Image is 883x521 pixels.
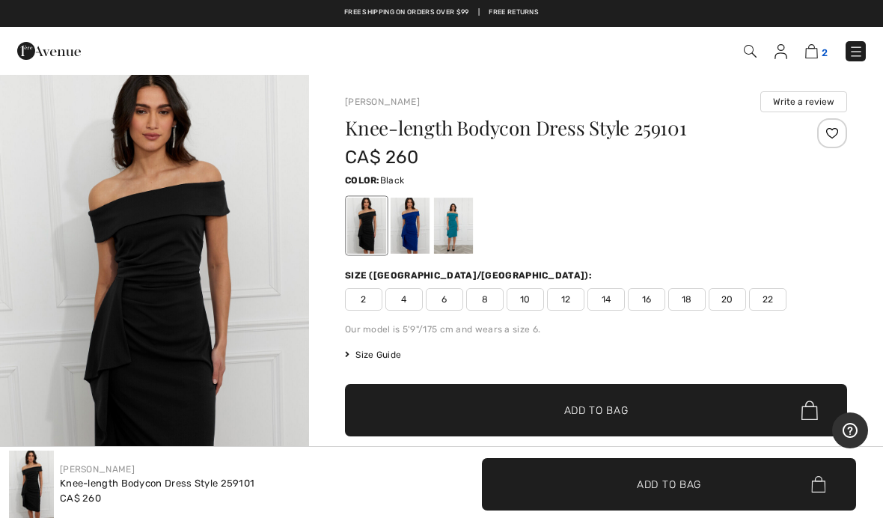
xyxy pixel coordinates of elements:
[805,42,828,60] a: 2
[489,7,539,18] a: Free Returns
[345,118,763,138] h1: Knee-length Bodycon Dress Style 259101
[17,36,81,66] img: 1ère Avenue
[345,97,420,107] a: [PERSON_NAME]
[760,91,847,112] button: Write a review
[811,476,825,493] img: Bag.svg
[507,288,544,311] span: 10
[466,288,504,311] span: 8
[822,47,828,58] span: 2
[345,288,382,311] span: 2
[637,476,701,492] span: Add to Bag
[345,147,418,168] span: CA$ 260
[345,323,847,336] div: Our model is 5'9"/175 cm and wears a size 6.
[482,458,856,511] button: Add to Bag
[9,451,54,518] img: Knee-Length Bodycon Dress Style 259101
[709,288,746,311] span: 20
[774,44,787,59] img: My Info
[385,288,423,311] span: 4
[345,384,847,436] button: Add to Bag
[345,348,401,362] span: Size Guide
[17,43,81,57] a: 1ère Avenue
[434,198,473,254] div: Teal
[587,288,625,311] span: 14
[628,288,665,311] span: 16
[849,44,864,59] img: Menu
[832,412,868,450] iframe: Opens a widget where you can find more information
[547,288,584,311] span: 12
[345,269,595,282] div: Size ([GEOGRAPHIC_DATA]/[GEOGRAPHIC_DATA]):
[478,7,480,18] span: |
[805,44,818,58] img: Shopping Bag
[60,464,135,475] a: [PERSON_NAME]
[60,493,101,504] span: CA$ 260
[60,476,254,491] div: Knee-length Bodycon Dress Style 259101
[749,288,786,311] span: 22
[380,175,405,186] span: Black
[344,7,469,18] a: Free shipping on orders over $99
[347,198,386,254] div: Black
[668,288,706,311] span: 18
[426,288,463,311] span: 6
[801,400,818,420] img: Bag.svg
[744,45,757,58] img: Search
[345,175,380,186] span: Color:
[564,403,629,418] span: Add to Bag
[391,198,430,254] div: Royal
